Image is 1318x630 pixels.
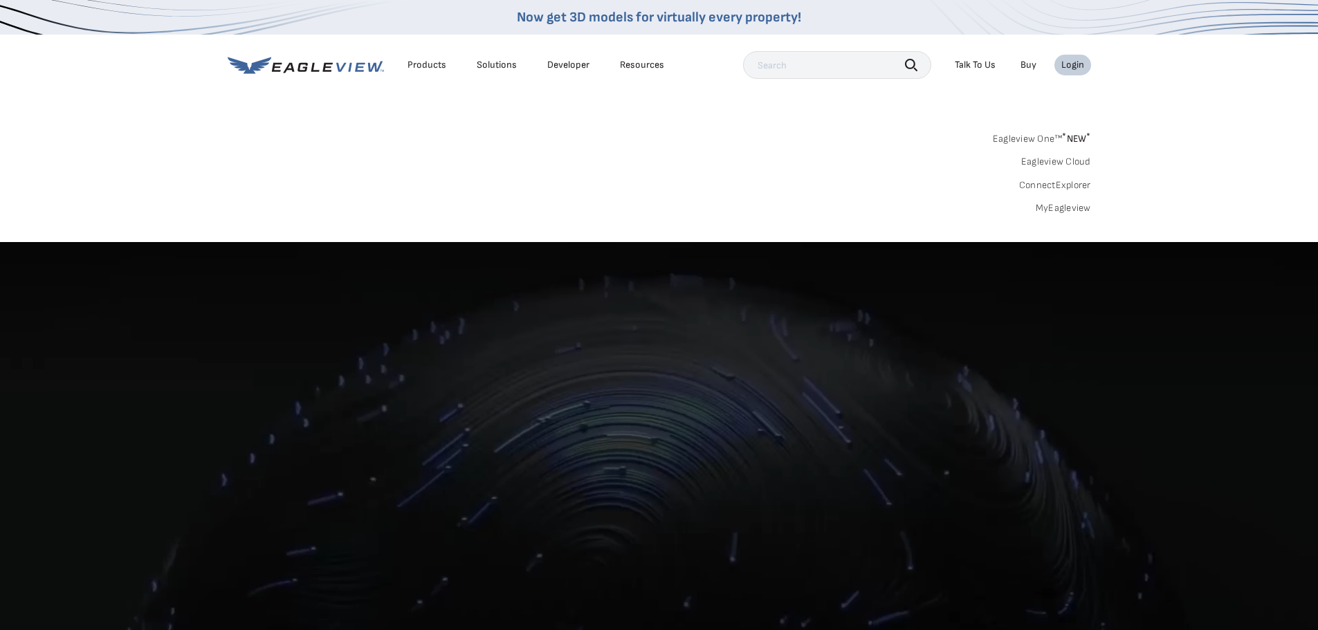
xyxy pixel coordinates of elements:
[1021,156,1091,168] a: Eagleview Cloud
[1062,133,1090,145] span: NEW
[547,59,589,71] a: Developer
[408,59,446,71] div: Products
[1036,202,1091,214] a: MyEagleview
[743,51,931,79] input: Search
[517,9,801,26] a: Now get 3D models for virtually every property!
[993,129,1091,145] a: Eagleview One™*NEW*
[1061,59,1084,71] div: Login
[955,59,996,71] div: Talk To Us
[620,59,664,71] div: Resources
[1019,179,1091,192] a: ConnectExplorer
[1020,59,1036,71] a: Buy
[477,59,517,71] div: Solutions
